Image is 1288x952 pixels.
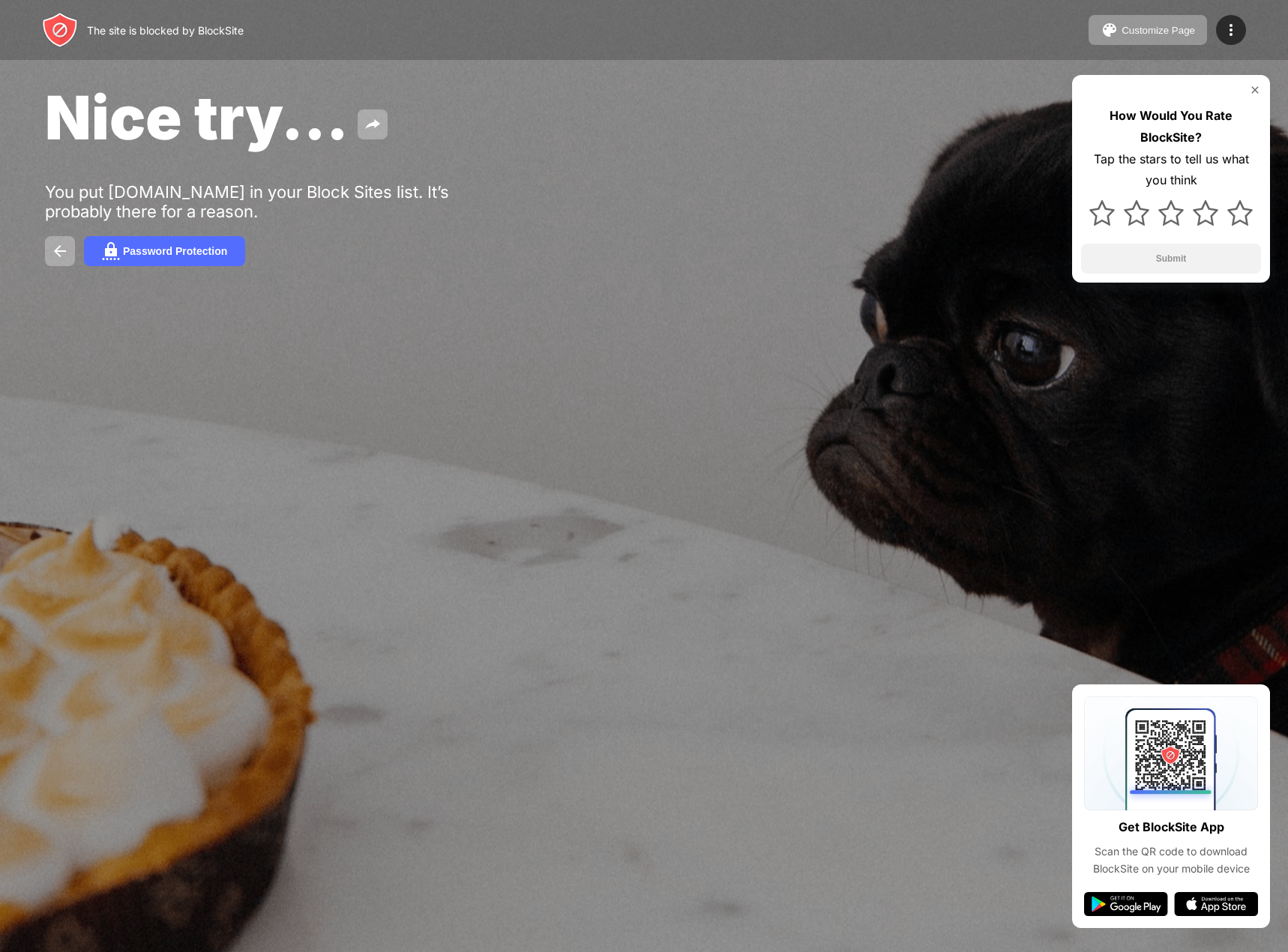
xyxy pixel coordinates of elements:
img: star.svg [1158,200,1184,226]
span: Nice try... [45,81,349,154]
img: star.svg [1124,200,1149,226]
div: You put [DOMAIN_NAME] in your Block Sites list. It’s probably there for a reason. [45,182,508,221]
img: app-store.svg [1174,892,1258,916]
button: Password Protection [84,236,245,266]
div: Get BlockSite App [1119,816,1224,838]
div: Customize Page [1122,25,1195,36]
img: header-logo.svg [42,12,78,48]
img: back.svg [51,242,69,260]
div: The site is blocked by BlockSite [87,24,244,37]
img: password.svg [102,242,120,260]
div: How Would You Rate BlockSite? [1081,105,1261,148]
img: qrcode.svg [1084,696,1258,810]
button: Submit [1081,244,1261,274]
img: rate-us-close.svg [1249,84,1261,96]
img: google-play.svg [1084,892,1168,916]
div: Password Protection [123,245,227,257]
img: star.svg [1089,200,1115,226]
div: Scan the QR code to download BlockSite on your mobile device [1084,843,1258,877]
img: menu-icon.svg [1222,21,1240,39]
img: share.svg [364,115,382,133]
img: star.svg [1227,200,1253,226]
img: pallet.svg [1101,21,1119,39]
button: Customize Page [1089,15,1207,45]
img: star.svg [1193,200,1218,226]
div: Tap the stars to tell us what you think [1081,148,1261,192]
